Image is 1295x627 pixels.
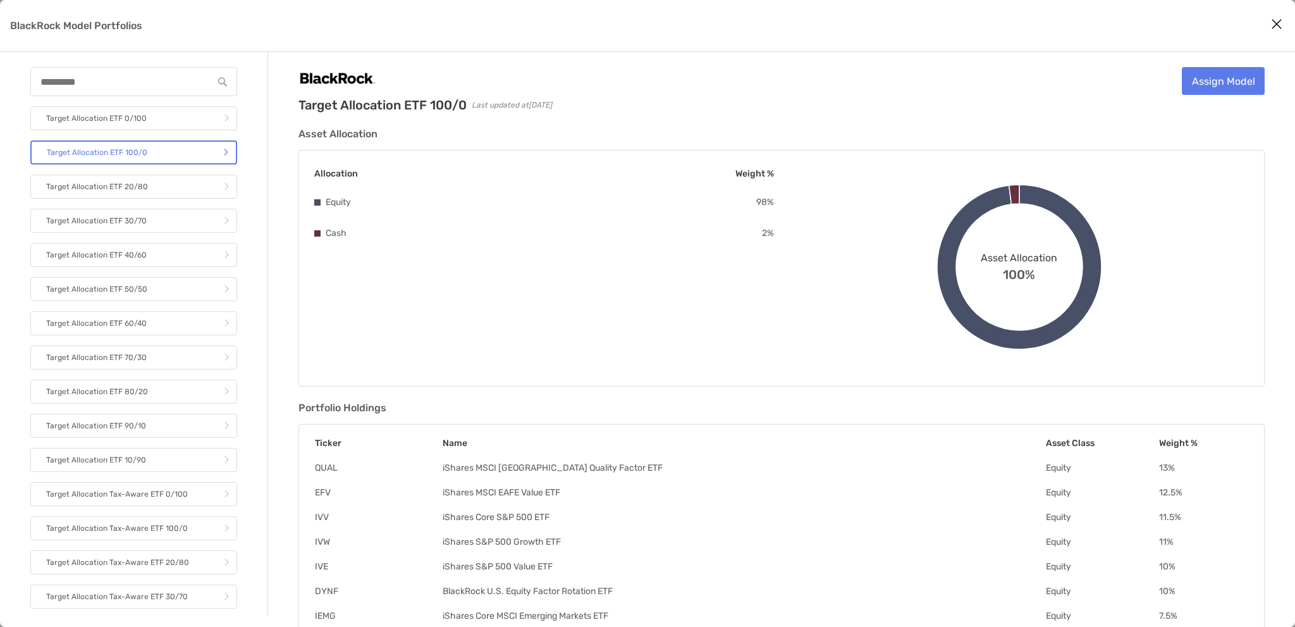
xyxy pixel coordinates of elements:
[1045,511,1158,523] td: Equity
[756,194,774,210] p: 98 %
[30,448,237,472] a: Target Allocation ETF 10/90
[981,252,1057,264] span: Asset Allocation
[30,414,237,438] a: Target Allocation ETF 90/10
[30,209,237,233] a: Target Allocation ETF 30/70
[298,402,1265,414] h3: Portfolio Holdings
[314,462,442,474] td: QUAL
[1158,437,1249,449] th: Weight %
[30,106,237,130] a: Target Allocation ETF 0/100
[442,437,1045,449] th: Name
[46,555,189,571] p: Target Allocation Tax-Aware ETF 20/80
[1003,264,1035,282] span: 100%
[1182,67,1265,95] a: Assign Model
[314,166,358,182] p: Allocation
[472,101,552,109] span: Last updated at [DATE]
[30,345,237,369] a: Target Allocation ETF 70/30
[1045,437,1158,449] th: Asset Class
[30,175,237,199] a: Target Allocation ETF 20/80
[30,550,237,574] a: Target Allocation Tax-Aware ETF 20/80
[314,585,442,597] td: DYNF
[46,452,146,468] p: Target Allocation ETF 10/90
[1045,561,1158,573] td: Equity
[1158,511,1249,523] td: 11.5 %
[30,140,237,165] a: Target Allocation ETF 100/0
[442,610,1045,622] td: iShares Core MSCI Emerging Markets ETF
[1045,462,1158,474] td: Equity
[298,128,1265,140] h3: Asset Allocation
[314,511,442,523] td: IVV
[442,462,1045,474] td: iShares MSCI [GEOGRAPHIC_DATA] Quality Factor ETF
[298,67,377,92] img: Company Logo
[46,418,146,434] p: Target Allocation ETF 90/10
[46,384,148,400] p: Target Allocation ETF 80/20
[10,18,142,34] p: BlackRock Model Portfolios
[442,536,1045,548] td: iShares S&P 500 Growth ETF
[1045,610,1158,622] td: Equity
[1158,536,1249,548] td: 11 %
[442,511,1045,523] td: iShares Core S&P 500 ETF
[46,179,148,195] p: Target Allocation ETF 20/80
[1158,487,1249,499] td: 12.5 %
[1045,487,1158,499] td: Equity
[442,487,1045,499] td: iShares MSCI EAFE Value ETF
[46,589,188,605] p: Target Allocation Tax-Aware ETF 30/70
[1267,15,1286,34] button: Close modal
[30,243,237,267] a: Target Allocation ETF 40/60
[326,194,351,210] p: Equity
[1045,536,1158,548] td: Equity
[442,561,1045,573] td: iShares S&P 500 Value ETF
[735,166,774,182] p: Weight %
[47,145,147,161] p: Target Allocation ETF 100/0
[1045,585,1158,597] td: Equity
[30,482,237,506] a: Target Allocation Tax-Aware ETF 0/100
[314,487,442,499] td: EFV
[1158,561,1249,573] td: 10 %
[46,213,147,229] p: Target Allocation ETF 30/70
[46,247,147,263] p: Target Allocation ETF 40/60
[46,111,147,127] p: Target Allocation ETF 0/100
[314,610,442,622] td: IEMG
[30,311,237,335] a: Target Allocation ETF 60/40
[442,585,1045,597] td: BlackRock U.S. Equity Factor Rotation ETF
[30,380,237,404] a: Target Allocation ETF 80/20
[30,516,237,540] a: Target Allocation Tax-Aware ETF 100/0
[1158,462,1249,474] td: 13 %
[298,97,467,113] h2: Target Allocation ETF 100/0
[30,585,237,609] a: Target Allocation Tax-Aware ETF 30/70
[218,77,227,87] img: input icon
[1158,585,1249,597] td: 10 %
[46,316,147,332] p: Target Allocation ETF 60/40
[46,282,147,297] p: Target Allocation ETF 50/50
[326,225,347,241] p: Cash
[314,561,442,573] td: IVE
[314,437,442,449] th: Ticker
[314,536,442,548] td: IVW
[46,350,147,366] p: Target Allocation ETF 70/30
[46,487,188,502] p: Target Allocation Tax-Aware ETF 0/100
[46,521,188,537] p: Target Allocation Tax-Aware ETF 100/0
[1158,610,1249,622] td: 7.5 %
[762,225,774,241] p: 2 %
[30,277,237,301] a: Target Allocation ETF 50/50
